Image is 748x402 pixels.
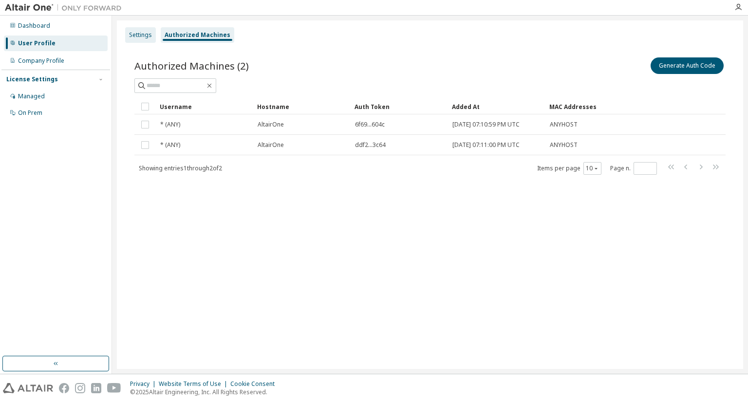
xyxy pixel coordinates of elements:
[258,141,284,149] span: AltairOne
[129,31,152,39] div: Settings
[59,383,69,393] img: facebook.svg
[18,92,45,100] div: Managed
[130,388,280,396] p: © 2025 Altair Engineering, Inc. All Rights Reserved.
[165,31,230,39] div: Authorized Machines
[139,164,222,172] span: Showing entries 1 through 2 of 2
[5,3,127,13] img: Altair One
[134,59,249,73] span: Authorized Machines (2)
[75,383,85,393] img: instagram.svg
[452,121,520,128] span: [DATE] 07:10:59 PM UTC
[107,383,121,393] img: youtube.svg
[6,75,58,83] div: License Settings
[159,380,230,388] div: Website Terms of Use
[550,141,578,149] span: ANYHOST
[18,22,50,30] div: Dashboard
[355,121,385,128] span: 6f69...604c
[160,141,180,149] span: * (ANY)
[549,99,623,114] div: MAC Addresses
[160,121,180,128] span: * (ANY)
[18,57,64,65] div: Company Profile
[452,141,520,149] span: [DATE] 07:11:00 PM UTC
[258,121,284,128] span: AltairOne
[586,164,599,172] button: 10
[651,57,724,74] button: Generate Auth Code
[355,141,386,149] span: ddf2...3c64
[130,380,159,388] div: Privacy
[18,39,56,47] div: User Profile
[160,99,249,114] div: Username
[610,162,657,175] span: Page n.
[18,109,42,117] div: On Prem
[537,162,601,175] span: Items per page
[257,99,347,114] div: Hostname
[550,121,578,128] span: ANYHOST
[355,99,444,114] div: Auth Token
[230,380,280,388] div: Cookie Consent
[91,383,101,393] img: linkedin.svg
[3,383,53,393] img: altair_logo.svg
[452,99,542,114] div: Added At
